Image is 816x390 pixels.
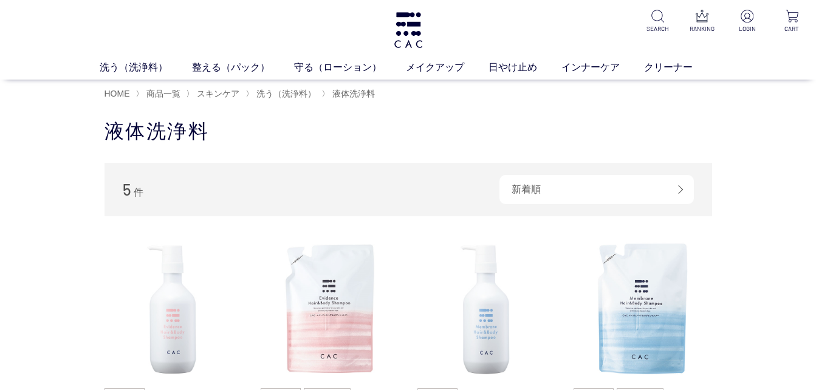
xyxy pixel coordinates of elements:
[499,175,694,204] div: 新着順
[134,187,143,197] span: 件
[733,24,761,33] p: LOGIN
[574,241,712,379] img: ＣＡＣ メンブレンヘア＆ボディシャンプー400mlレフィル
[393,12,424,48] img: logo
[643,10,671,33] a: SEARCH
[245,88,319,100] li: 〉
[688,10,716,33] a: RANKING
[778,24,806,33] p: CART
[643,24,671,33] p: SEARCH
[144,89,180,98] a: 商品一覧
[733,10,761,33] a: LOGIN
[294,60,406,75] a: 守る（ローション）
[194,89,239,98] a: スキンケア
[321,88,378,100] li: 〉
[192,60,294,75] a: 整える（パック）
[197,89,239,98] span: スキンケア
[688,24,716,33] p: RANKING
[330,89,375,98] a: 液体洗浄料
[417,241,556,379] img: ＣＡＣ メンブレンヘア＆ボディシャンプー500ml
[100,60,192,75] a: 洗う（洗浄料）
[332,89,375,98] span: 液体洗浄料
[105,89,130,98] a: HOME
[406,60,489,75] a: メイクアップ
[254,89,316,98] a: 洗う（洗浄料）
[146,89,180,98] span: 商品一覧
[135,88,183,100] li: 〉
[644,60,717,75] a: クリーナー
[256,89,316,98] span: 洗う（洗浄料）
[261,241,399,379] img: ＣＡＣ エヴィデンスヘア＆ボディシャンプー400mlレフィル
[186,88,242,100] li: 〉
[489,60,561,75] a: 日やけ止め
[105,118,712,145] h1: 液体洗浄料
[561,60,644,75] a: インナーケア
[778,10,806,33] a: CART
[123,180,131,199] span: 5
[105,241,243,379] img: ＣＡＣ エヴィデンスヘア＆ボディシャンプー500ml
